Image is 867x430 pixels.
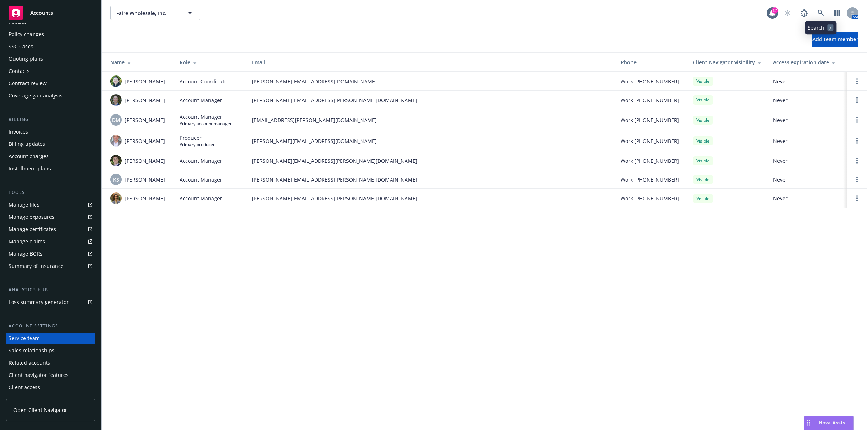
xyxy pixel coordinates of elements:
div: Summary of insurance [9,260,64,272]
div: Coverage gap analysis [9,90,62,101]
div: Client access [9,382,40,393]
img: photo [110,75,122,87]
span: [PERSON_NAME][EMAIL_ADDRESS][PERSON_NAME][DOMAIN_NAME] [252,195,609,202]
div: Loss summary generator [9,296,69,308]
span: Account Manager [180,113,232,121]
span: [PERSON_NAME] [125,157,165,165]
div: Role [180,58,240,66]
div: Account charges [9,151,49,162]
div: Visible [693,95,713,104]
span: Primary producer [180,142,215,148]
div: Manage exposures [9,211,55,223]
div: Visible [693,194,713,203]
span: [PERSON_NAME] [125,137,165,145]
a: Account charges [6,151,95,162]
span: [PERSON_NAME] [125,96,165,104]
img: photo [110,192,122,204]
span: [PERSON_NAME] [125,195,165,202]
a: Coverage gap analysis [6,90,95,101]
span: Faire Wholesale, Inc. [116,9,179,17]
div: Visible [693,77,713,86]
span: Account Manager [180,176,222,183]
span: Account Coordinator [180,78,229,85]
span: Add team member [812,36,858,43]
span: Work [PHONE_NUMBER] [621,96,679,104]
span: KS [113,176,119,183]
a: Open options [853,77,861,86]
a: Switch app [830,6,845,20]
div: Visible [693,175,713,184]
span: Accounts [30,10,53,16]
div: Phone [621,58,681,66]
span: [PERSON_NAME][EMAIL_ADDRESS][PERSON_NAME][DOMAIN_NAME] [252,176,609,183]
span: Work [PHONE_NUMBER] [621,116,679,124]
a: Accounts [6,3,95,23]
div: Related accounts [9,357,50,369]
div: Email [252,58,609,66]
div: Client navigator features [9,369,69,381]
div: Quoting plans [9,53,43,65]
span: Primary account manager [180,121,232,127]
span: DM [112,116,120,124]
div: Visible [693,156,713,165]
div: Invoices [9,126,28,138]
span: Never [773,78,841,85]
div: Analytics hub [6,286,95,294]
a: Service team [6,333,95,344]
span: Work [PHONE_NUMBER] [621,176,679,183]
a: Open options [853,156,861,165]
a: Quoting plans [6,53,95,65]
span: Never [773,116,841,124]
div: Contract review [9,78,47,89]
a: Search [814,6,828,20]
span: Producer [180,134,215,142]
div: Manage BORs [9,248,43,260]
img: photo [110,155,122,166]
a: Manage exposures [6,211,95,223]
a: Sales relationships [6,345,95,356]
a: Installment plans [6,163,95,174]
a: Related accounts [6,357,95,369]
div: Manage claims [9,236,45,247]
span: Never [773,195,841,202]
span: [PERSON_NAME][EMAIL_ADDRESS][PERSON_NAME][DOMAIN_NAME] [252,157,609,165]
div: Contacts [9,65,30,77]
a: Contract review [6,78,95,89]
span: Never [773,137,841,145]
span: Never [773,157,841,165]
div: Manage files [9,199,39,210]
button: Nova Assist [804,416,854,430]
span: Work [PHONE_NUMBER] [621,78,679,85]
div: Tools [6,189,95,196]
a: Open options [853,136,861,145]
span: Work [PHONE_NUMBER] [621,195,679,202]
button: Add team member [812,32,858,47]
a: Open options [853,194,861,203]
span: [PERSON_NAME] [125,116,165,124]
a: Billing updates [6,138,95,150]
a: Open options [853,96,861,104]
a: Client navigator features [6,369,95,381]
a: Manage files [6,199,95,210]
a: Invoices [6,126,95,138]
div: Client Navigator visibility [693,58,762,66]
div: Name [110,58,168,66]
span: Open Client Navigator [13,406,67,414]
a: Summary of insurance [6,260,95,272]
div: Service team [9,333,40,344]
img: photo [110,135,122,147]
div: Drag to move [804,416,813,430]
div: 17 [772,7,778,14]
button: Faire Wholesale, Inc. [110,6,200,20]
span: [PERSON_NAME] [125,176,165,183]
span: [PERSON_NAME][EMAIL_ADDRESS][DOMAIN_NAME] [252,137,609,145]
span: [EMAIL_ADDRESS][PERSON_NAME][DOMAIN_NAME] [252,116,609,124]
div: SSC Cases [9,41,33,52]
a: Report a Bug [797,6,811,20]
div: Visible [693,136,713,145]
a: Manage claims [6,236,95,247]
span: Work [PHONE_NUMBER] [621,137,679,145]
div: Billing updates [9,138,45,150]
div: Account settings [6,322,95,330]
